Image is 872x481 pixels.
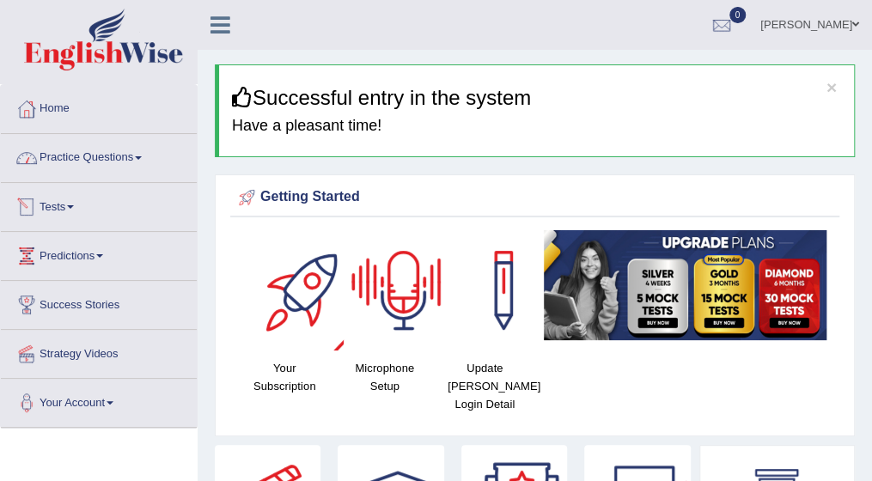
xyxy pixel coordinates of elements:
div: Getting Started [235,185,835,210]
a: Your Account [1,379,197,422]
span: 0 [729,7,747,23]
h4: Have a pleasant time! [232,118,841,135]
a: Success Stories [1,281,197,324]
a: Predictions [1,232,197,275]
h4: Update [PERSON_NAME] Login Detail [443,359,527,413]
h4: Your Subscription [243,359,326,395]
a: Tests [1,183,197,226]
a: Practice Questions [1,134,197,177]
a: Home [1,85,197,128]
button: × [826,78,837,96]
img: small5.jpg [544,230,827,340]
h3: Successful entry in the system [232,87,841,109]
h4: Microphone Setup [344,359,427,395]
a: Strategy Videos [1,330,197,373]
